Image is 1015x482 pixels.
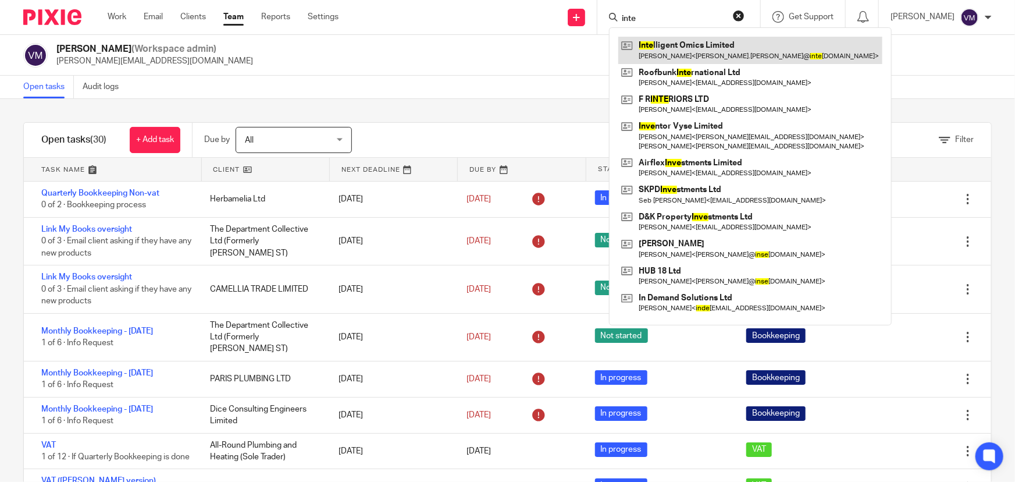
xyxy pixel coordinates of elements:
span: [DATE] [466,333,491,341]
span: Not started [595,281,648,295]
span: [DATE] [466,285,491,293]
div: [DATE] [327,278,455,301]
span: [DATE] [466,237,491,245]
span: In progress [595,442,647,457]
div: [DATE] [327,367,455,391]
div: Herbamelia Ltd [198,187,326,211]
span: 1 of 6 · Info Request [41,339,113,347]
button: Clear [733,10,745,22]
a: Clients [180,11,206,23]
div: [DATE] [327,187,455,211]
div: Dice Consulting Engineers Limited [198,398,326,433]
p: [PERSON_NAME] [891,11,955,23]
div: CAMELLIA TRADE LIMITED [198,278,326,301]
span: 1 of 6 · Info Request [41,417,113,425]
h1: Open tasks [41,134,106,146]
a: Link My Books oversight [41,273,132,281]
span: (30) [90,135,106,144]
a: Quarterly Bookkeeping Non-vat [41,189,159,197]
span: Bookkeeping [746,406,806,421]
a: VAT [41,441,56,449]
a: + Add task [130,127,180,153]
span: (Workspace admin) [131,44,216,54]
span: [DATE] [466,195,491,203]
div: The Department Collective Ltd (Formerly [PERSON_NAME] ST) [198,314,326,361]
span: In progress [595,190,647,205]
input: Search [621,14,725,24]
img: Pixie [23,9,81,25]
a: Monthly Bookkeeping - [DATE] [41,327,153,335]
a: Team [223,11,244,23]
div: [DATE] [327,325,455,349]
div: PARIS PLUMBING LTD [198,367,326,391]
a: Audit logs [83,76,127,98]
p: Due by [204,134,230,146]
span: In progress [595,370,647,385]
span: Bookkeeping [746,370,806,385]
span: Not started [595,328,648,343]
a: Settings [308,11,339,23]
span: VAT [746,442,772,457]
div: The Department Collective Ltd (Formerly [PERSON_NAME] ST) [198,218,326,265]
span: 0 of 2 · Bookkeeping process [41,201,146,210]
div: [DATE] [327,403,455,427]
span: Status [598,164,627,174]
a: Monthly Bookkeeping - [DATE] [41,405,153,413]
a: Open tasks [23,76,74,98]
h2: [PERSON_NAME] [56,43,253,55]
span: Bookkeeping [746,328,806,343]
span: Filter [955,136,974,144]
img: svg%3E [23,43,48,68]
p: [PERSON_NAME][EMAIL_ADDRESS][DOMAIN_NAME] [56,55,253,67]
span: 0 of 3 · Email client asking if they have any new products [41,237,191,257]
a: Reports [261,11,290,23]
div: [DATE] [327,229,455,253]
span: 1 of 12 · If Quarterly Bookkeeping is done [41,453,190,461]
span: 1 of 6 · Info Request [41,381,113,389]
span: All [245,136,254,144]
span: [DATE] [466,375,491,383]
div: All-Round Plumbing and Heating (Sole Trader) [198,434,326,469]
a: Work [108,11,126,23]
span: Get Support [789,13,834,21]
div: [DATE] [327,440,455,463]
span: 0 of 3 · Email client asking if they have any new products [41,285,191,306]
a: Link My Books oversight [41,225,132,233]
span: Not started [595,233,648,247]
a: Monthly Bookkeeping - [DATE] [41,369,153,377]
a: Email [144,11,163,23]
span: In progress [595,406,647,421]
img: svg%3E [960,8,979,27]
span: [DATE] [466,447,491,455]
span: [DATE] [466,411,491,419]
